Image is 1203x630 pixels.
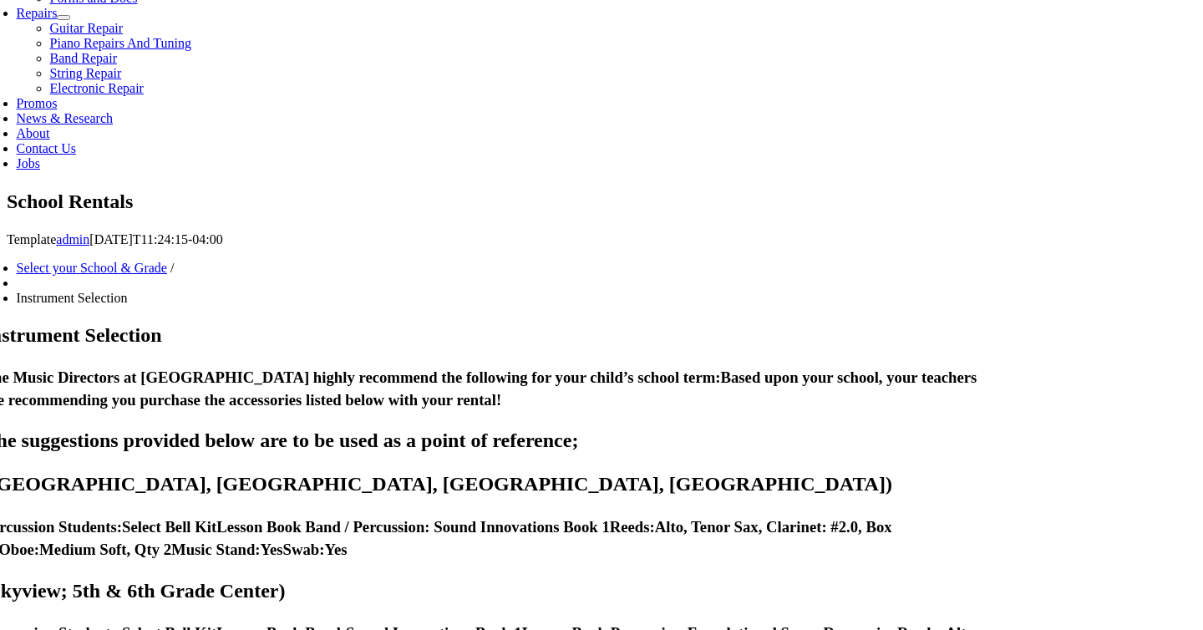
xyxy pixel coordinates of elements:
[216,518,424,536] strong: Lesson Book Band / Percussion
[17,291,1000,306] li: Instrument Selection
[7,188,1196,216] h1: School Rentals
[50,81,144,95] a: Electronic Repair
[50,21,124,35] a: Guitar Repair
[17,111,114,125] a: News & Research
[50,66,122,80] a: String Repair
[50,51,117,65] a: Band Repair
[7,188,1196,216] section: Page Title Bar
[57,15,70,20] button: Open submenu of Repairs
[170,261,174,275] span: /
[171,541,261,558] strong: Music Stand:
[17,6,58,20] a: Repairs
[17,126,50,140] a: About
[610,518,655,536] strong: Reeds:
[50,36,191,50] a: Piano Repairs And Tuning
[283,541,325,558] strong: Swab:
[17,141,77,155] a: Contact Us
[7,232,56,246] span: Template
[89,232,222,246] span: [DATE]T11:24:15-04:00
[17,156,40,170] a: Jobs
[56,232,89,246] a: admin
[17,261,167,275] a: Select your School & Grade
[17,96,58,110] a: Promos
